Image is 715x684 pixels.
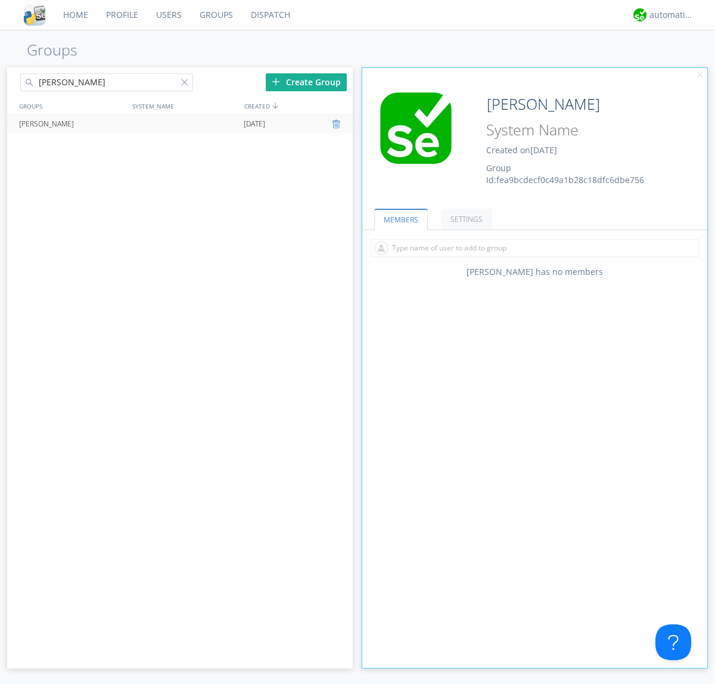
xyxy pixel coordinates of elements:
a: [PERSON_NAME][DATE] [7,115,353,133]
img: plus.svg [272,78,280,86]
input: System Name [482,119,674,141]
div: GROUPS [16,97,126,114]
div: [PERSON_NAME] has no members [362,266,708,278]
img: cddb5a64eb264b2086981ab96f4c1ba7 [24,4,45,26]
span: Group Id: fea9bcdecf0c49a1b28c18dfc6dbe756 [486,162,644,185]
div: automation+atlas [649,9,694,21]
div: SYSTEM_NAME [129,97,241,114]
img: d2d01cd9b4174d08988066c6d424eccd [633,8,646,21]
span: Created on [486,144,557,156]
div: [PERSON_NAME] [16,115,128,133]
div: Create Group [266,73,347,91]
a: MEMBERS [374,209,428,230]
img: c3bd03dec2264f83b8c15803b319dffb [371,92,461,164]
img: cancel.svg [696,71,704,79]
div: CREATED [241,97,354,114]
span: [DATE] [530,144,557,156]
iframe: Toggle Customer Support [655,624,691,660]
span: [DATE] [244,115,265,133]
input: Group Name [482,92,674,116]
a: SETTINGS [441,209,492,230]
input: Search groups [20,73,193,91]
input: Type name of user to add to group [371,239,699,257]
